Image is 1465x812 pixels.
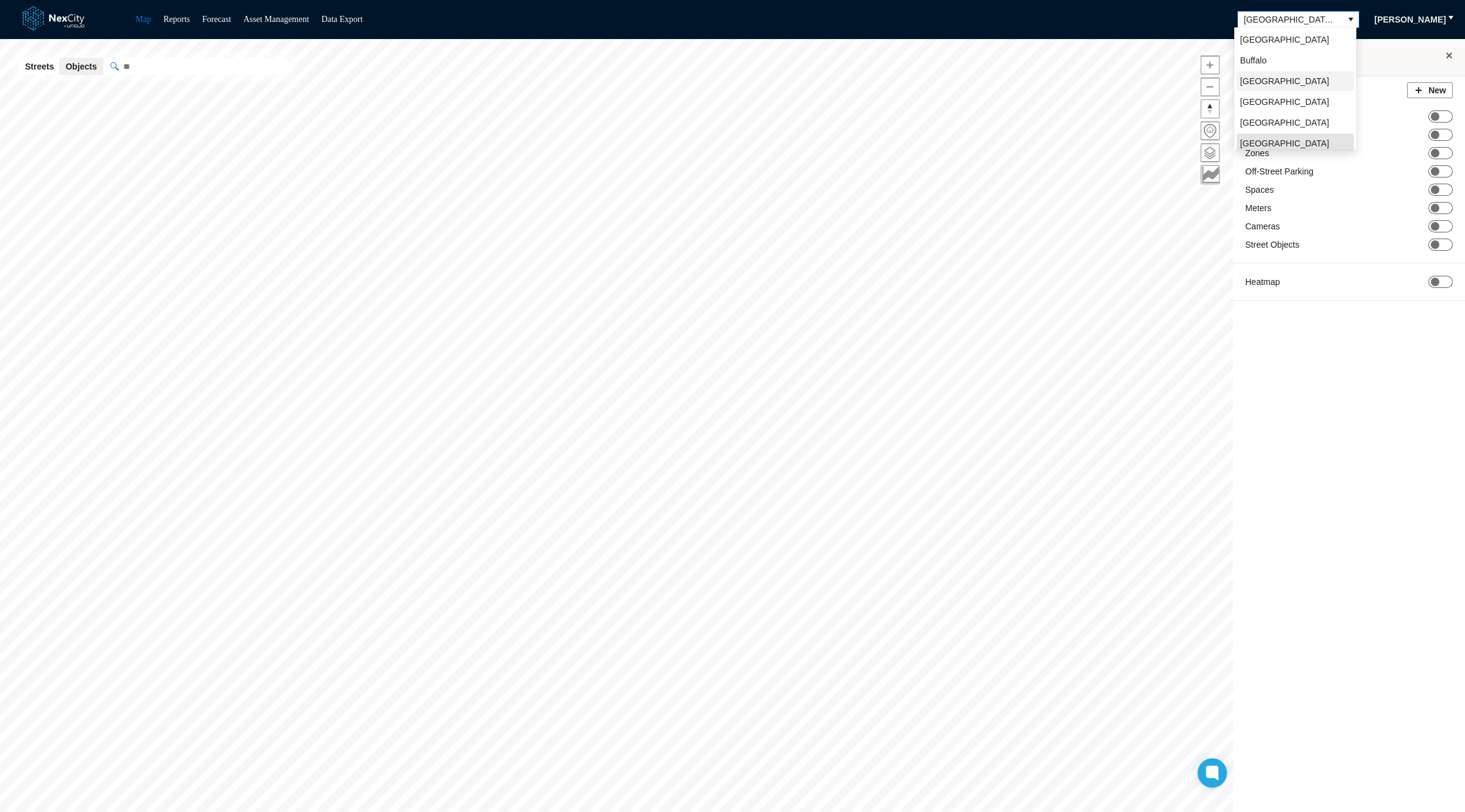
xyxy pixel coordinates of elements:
[65,60,96,73] span: Objects
[321,15,363,24] a: Data Export
[202,15,231,24] a: Forecast
[1245,184,1274,196] label: Spaces
[19,58,60,75] button: Streets
[244,15,309,24] a: Asset Management
[1245,220,1280,232] label: Cameras
[1201,165,1220,184] button: Key metrics
[1244,13,1337,26] span: [GEOGRAPHIC_DATA][PERSON_NAME]
[59,58,103,75] button: Objects
[1201,100,1219,118] span: Reset bearing to north
[1375,13,1446,26] span: [PERSON_NAME]
[1201,99,1220,118] button: Reset bearing to north
[1201,143,1220,162] button: Layers management
[1240,137,1350,162] span: [GEOGRAPHIC_DATA][PERSON_NAME]
[1201,77,1220,96] button: Zoom out
[1343,12,1359,27] button: select
[1240,75,1329,87] span: [GEOGRAPHIC_DATA]
[1428,84,1446,96] span: New
[1245,147,1269,159] label: Zones
[1245,202,1271,214] label: Meters
[1407,82,1453,98] button: New
[1240,96,1329,108] span: [GEOGRAPHIC_DATA]
[1201,56,1219,74] span: Zoom in
[136,15,151,24] a: Map
[1201,56,1220,74] button: Zoom in
[1245,276,1280,288] label: Heatmap
[25,60,54,73] span: Streets
[1240,54,1267,66] span: Buffalo
[1245,165,1314,178] label: Off-Street Parking
[1240,34,1329,46] span: [GEOGRAPHIC_DATA]
[1367,10,1454,29] button: [PERSON_NAME]
[1201,121,1220,140] button: Home
[1245,239,1300,251] label: Street Objects
[164,15,190,24] a: Reports
[1201,78,1219,96] span: Zoom out
[1240,117,1329,129] span: [GEOGRAPHIC_DATA]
